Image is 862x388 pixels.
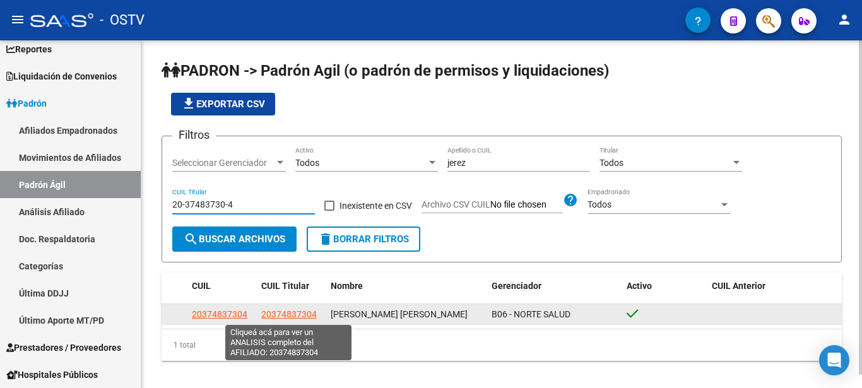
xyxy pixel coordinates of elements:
input: Archivo CSV CUIL [490,199,563,211]
span: 20374837304 [192,309,247,319]
mat-icon: search [184,232,199,247]
datatable-header-cell: Activo [622,273,707,300]
datatable-header-cell: Gerenciador [487,273,622,300]
span: B06 - NORTE SALUD [492,309,570,319]
span: Inexistente en CSV [339,198,412,213]
span: Prestadores / Proveedores [6,341,121,355]
span: Activo [627,281,652,291]
button: Exportar CSV [171,93,275,115]
span: Borrar Filtros [318,233,409,245]
datatable-header-cell: CUIL [187,273,256,300]
span: Seleccionar Gerenciador [172,158,275,168]
datatable-header-cell: CUIL Titular [256,273,326,300]
span: [PERSON_NAME] [PERSON_NAME] [331,309,468,319]
span: Todos [295,158,319,168]
span: Gerenciador [492,281,541,291]
span: Reportes [6,42,52,56]
span: Exportar CSV [181,98,265,110]
span: PADRON -> Padrón Agil (o padrón de permisos y liquidaciones) [162,62,609,79]
div: Open Intercom Messenger [819,345,849,375]
span: Archivo CSV CUIL [422,199,490,209]
span: 20374837304 [261,309,317,319]
span: Todos [599,158,623,168]
span: Nombre [331,281,363,291]
span: CUIL Titular [261,281,309,291]
span: Todos [587,199,611,209]
mat-icon: help [563,192,578,208]
datatable-header-cell: Nombre [326,273,487,300]
button: Buscar Archivos [172,226,297,252]
span: Liquidación de Convenios [6,69,117,83]
span: CUIL Anterior [712,281,765,291]
span: Padrón [6,97,47,110]
span: Hospitales Públicos [6,368,98,382]
mat-icon: delete [318,232,333,247]
datatable-header-cell: CUIL Anterior [707,273,842,300]
span: - OSTV [100,6,145,34]
span: Buscar Archivos [184,233,285,245]
h3: Filtros [172,126,216,144]
mat-icon: file_download [181,96,196,111]
mat-icon: person [837,12,852,27]
button: Borrar Filtros [307,226,420,252]
div: 1 total [162,329,842,361]
mat-icon: menu [10,12,25,27]
span: CUIL [192,281,211,291]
